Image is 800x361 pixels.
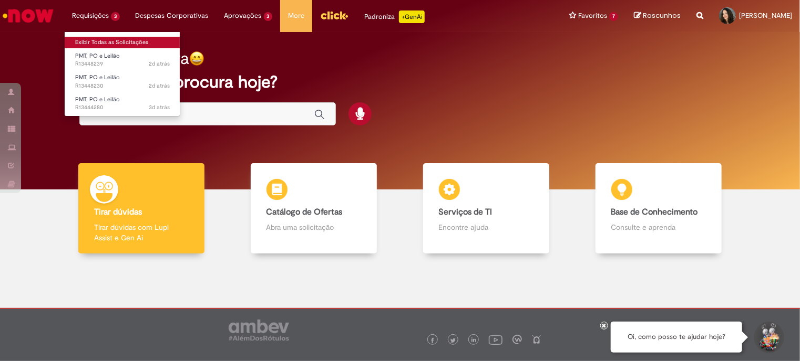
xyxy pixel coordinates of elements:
[79,73,721,91] h2: O que você procura hoje?
[224,10,262,21] span: Aprovações
[111,12,120,21] span: 3
[65,37,180,48] a: Exibir Todas as Solicitações
[75,82,170,90] span: R13448230
[471,337,477,344] img: logo_footer_linkedin.png
[55,163,228,254] a: Tirar dúvidas Tirar dúvidas com Lupi Assist e Gen Ai
[266,222,362,232] p: Abra uma solicitação
[228,163,400,254] a: Catálogo de Ofertas Abra uma solicitação
[611,222,706,232] p: Consulte e aprenda
[75,95,120,103] span: PMT, PO e Leilão
[149,103,170,111] time: 25/08/2025 13:34:44
[578,10,607,21] span: Favoritos
[149,82,170,90] span: 2d atrás
[489,333,502,346] img: logo_footer_youtube.png
[439,207,493,217] b: Serviços de TI
[753,322,784,353] button: Iniciar Conversa de Suporte
[75,73,120,81] span: PMT, PO e Leilão
[643,10,681,20] span: Rascunhos
[94,222,189,243] p: Tirar dúvidas com Lupi Assist e Gen Ai
[739,11,792,20] span: [PERSON_NAME]
[1,5,55,26] img: ServiceNow
[450,338,456,343] img: logo_footer_twitter.png
[364,10,425,23] div: Padroniza
[400,163,572,254] a: Serviços de TI Encontre ajuda
[149,60,170,68] span: 2d atrás
[149,103,170,111] span: 3d atrás
[611,207,698,217] b: Base de Conhecimento
[64,31,180,116] ul: Requisições
[75,60,170,68] span: R13448239
[75,103,170,112] span: R13444280
[512,335,522,344] img: logo_footer_workplace.png
[189,51,204,66] img: happy-face.png
[611,322,742,353] div: Oi, como posso te ajudar hoje?
[609,12,618,21] span: 7
[65,72,180,91] a: Aberto R13448230 : PMT, PO e Leilão
[149,82,170,90] time: 26/08/2025 13:01:03
[320,7,348,23] img: click_logo_yellow_360x200.png
[399,10,425,23] p: +GenAi
[264,12,273,21] span: 3
[75,52,120,60] span: PMT, PO e Leilão
[149,60,170,68] time: 26/08/2025 13:03:21
[94,207,142,217] b: Tirar dúvidas
[72,10,109,21] span: Requisições
[136,10,209,21] span: Despesas Corporativas
[634,11,681,21] a: Rascunhos
[532,335,541,344] img: logo_footer_naosei.png
[229,320,289,341] img: logo_footer_ambev_rotulo_gray.png
[65,94,180,113] a: Aberto R13444280 : PMT, PO e Leilão
[430,338,435,343] img: logo_footer_facebook.png
[288,10,304,21] span: More
[65,50,180,70] a: Aberto R13448239 : PMT, PO e Leilão
[572,163,745,254] a: Base de Conhecimento Consulte e aprenda
[439,222,534,232] p: Encontre ajuda
[266,207,343,217] b: Catálogo de Ofertas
